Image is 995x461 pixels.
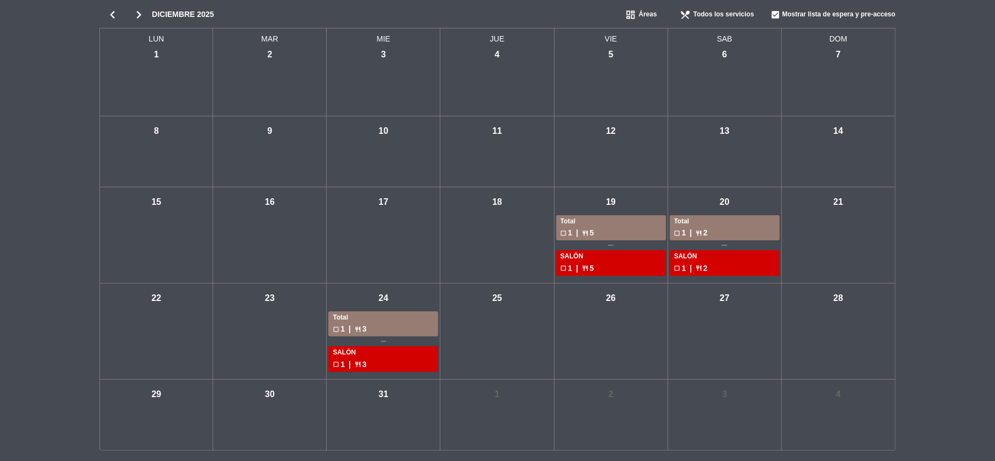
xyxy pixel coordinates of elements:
span: check_box_outline_blank [674,230,681,237]
span: restaurant [582,230,588,237]
span: diciembre 2025 [152,8,214,21]
span: restaurant [696,230,702,237]
div: 20 [715,193,734,212]
div: 23 [260,289,279,308]
div: Total [333,312,434,323]
span: LUN [99,28,213,45]
span: check_box_outline_blank [674,265,681,271]
i: chevron_right [126,7,152,22]
div: 3 [374,45,393,64]
span: | [576,262,578,275]
div: 28 [829,289,848,308]
div: 3 [715,385,734,404]
div: 1 5 [561,227,662,239]
span: DOM [782,28,896,45]
div: 1 3 [333,358,434,371]
div: Total [561,216,662,227]
div: Total [674,216,775,227]
div: 21 [829,193,848,212]
div: 17 [374,193,393,212]
div: 2 [260,45,279,64]
span: restaurant [696,265,702,271]
div: 1 [487,385,507,404]
span: restaurant [355,361,361,368]
div: 6 [715,45,734,64]
div: SALÓN [333,347,434,358]
div: 5 [602,45,621,64]
div: 30 [260,385,279,404]
span: check_box_outline_blank [333,361,339,368]
div: 11 [487,122,507,141]
span: JUE [440,28,554,45]
span: | [690,227,692,239]
span: restaurant_menu [680,9,691,20]
div: 26 [602,289,621,308]
div: 1 [147,45,166,64]
div: 18 [487,193,507,212]
div: 29 [147,385,166,404]
div: 1 2 [674,262,775,275]
div: 16 [260,193,279,212]
span: restaurant [582,265,588,271]
span: | [576,227,578,239]
div: SALÓN [561,251,662,262]
div: SALÓN [674,251,775,262]
i: chevron_left [99,7,126,22]
span: check_box [770,10,780,20]
div: 1 3 [333,323,434,335]
span: check_box_outline_blank [561,265,567,271]
div: 15 [147,193,166,212]
div: 2 [602,385,621,404]
div: 9 [260,122,279,141]
span: | [690,262,692,275]
div: 1 2 [674,227,775,239]
div: Mostrar lista de espera y pre-acceso [770,4,896,26]
div: 7 [829,45,848,64]
span: check_box_outline_blank [561,230,567,237]
div: 14 [829,122,848,141]
div: 8 [147,122,166,141]
span: SAB [668,28,782,45]
div: 22 [147,289,166,308]
div: 13 [715,122,734,141]
div: 4 [487,45,507,64]
span: MAR [213,28,327,45]
div: 1 5 [561,262,662,275]
span: Todos los servicios [693,9,754,20]
span: dashboard [625,9,636,20]
span: check_box_outline_blank [333,326,339,333]
div: 31 [374,385,393,404]
div: 4 [829,385,848,404]
span: | [349,323,351,335]
div: 12 [602,122,621,141]
div: 25 [487,289,507,308]
span: Áreas [639,9,657,20]
div: 24 [374,289,393,308]
span: VIE [555,28,668,45]
span: restaurant [355,326,361,333]
span: MIE [327,28,440,45]
div: 10 [374,122,393,141]
div: 27 [715,289,734,308]
div: 19 [602,193,621,212]
span: | [349,358,351,371]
